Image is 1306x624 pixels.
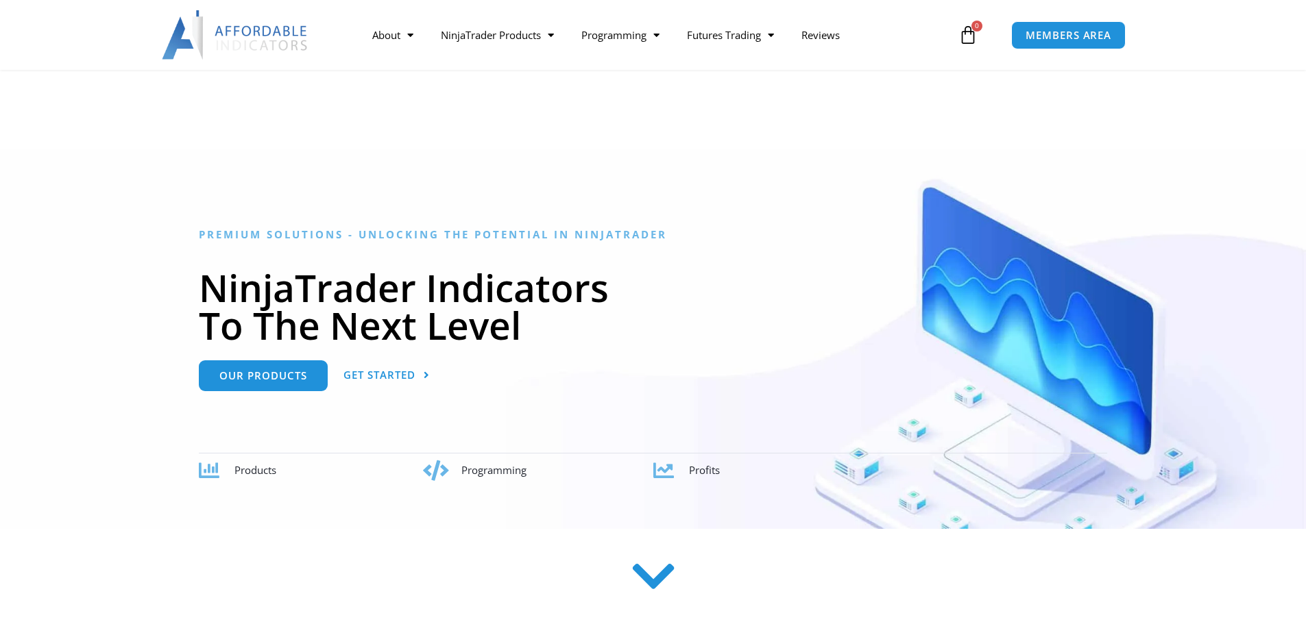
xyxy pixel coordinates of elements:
span: Programming [461,463,527,477]
a: About [359,19,427,51]
a: Our Products [199,360,328,391]
a: MEMBERS AREA [1011,21,1126,49]
a: Futures Trading [673,19,788,51]
img: LogoAI | Affordable Indicators – NinjaTrader [162,10,309,60]
span: Products [234,463,276,477]
a: Get Started [343,360,430,391]
span: MEMBERS AREA [1026,30,1111,40]
a: Reviews [788,19,854,51]
span: Profits [689,463,720,477]
span: Our Products [219,371,307,381]
h1: NinjaTrader Indicators To The Next Level [199,269,1107,344]
a: 0 [938,15,998,55]
span: 0 [971,21,982,32]
span: Get Started [343,370,415,380]
a: NinjaTrader Products [427,19,568,51]
nav: Menu [359,19,955,51]
a: Programming [568,19,673,51]
h6: Premium Solutions - Unlocking the Potential in NinjaTrader [199,228,1107,241]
